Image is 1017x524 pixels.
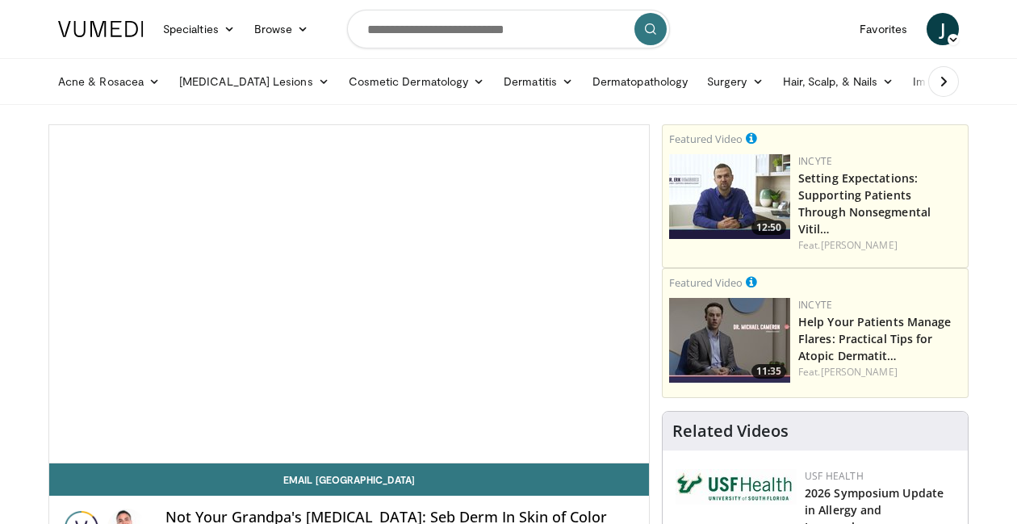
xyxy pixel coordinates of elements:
a: Dermatitis [494,65,583,98]
a: Dermatopathology [583,65,697,98]
a: Specialties [153,13,245,45]
div: Feat. [798,365,961,379]
small: Featured Video [669,275,743,290]
a: Incyte [798,298,832,312]
input: Search topics, interventions [347,10,670,48]
span: 12:50 [751,220,786,235]
a: USF Health [805,469,864,483]
a: Hair, Scalp, & Nails [773,65,903,98]
a: Cosmetic Dermatology [339,65,494,98]
a: [PERSON_NAME] [821,238,898,252]
a: 12:50 [669,154,790,239]
a: Surgery [697,65,773,98]
a: Browse [245,13,319,45]
img: VuMedi Logo [58,21,144,37]
a: Favorites [850,13,917,45]
h4: Related Videos [672,421,789,441]
a: Email [GEOGRAPHIC_DATA] [49,463,649,496]
video-js: Video Player [49,125,649,463]
a: Acne & Rosacea [48,65,169,98]
span: 11:35 [751,364,786,379]
img: 6ba8804a-8538-4002-95e7-a8f8012d4a11.png.150x105_q85_autocrop_double_scale_upscale_version-0.2.jpg [676,469,797,505]
small: Featured Video [669,132,743,146]
div: Feat. [798,238,961,253]
img: 601112bd-de26-4187-b266-f7c9c3587f14.png.150x105_q85_crop-smart_upscale.jpg [669,298,790,383]
img: 98b3b5a8-6d6d-4e32-b979-fd4084b2b3f2.png.150x105_q85_crop-smart_upscale.jpg [669,154,790,239]
a: J [927,13,959,45]
a: 11:35 [669,298,790,383]
a: [PERSON_NAME] [821,365,898,379]
a: [MEDICAL_DATA] Lesions [169,65,339,98]
a: Incyte [798,154,832,168]
a: Help Your Patients Manage Flares: Practical Tips for Atopic Dermatit… [798,314,952,363]
a: Setting Expectations: Supporting Patients Through Nonsegmental Vitil… [798,170,931,237]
